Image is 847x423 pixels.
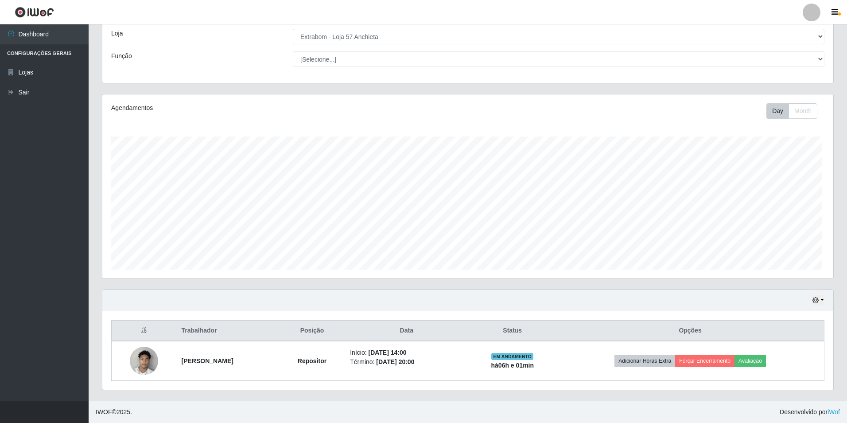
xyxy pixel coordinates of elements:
span: IWOF [96,408,112,415]
button: Month [789,103,817,119]
th: Trabalhador [176,321,279,341]
th: Opções [556,321,824,341]
li: Início: [350,348,463,357]
div: Toolbar with button groups [766,103,824,119]
strong: há 06 h e 01 min [491,362,534,369]
div: First group [766,103,817,119]
a: iWof [828,408,840,415]
img: 1752582436297.jpeg [130,342,158,380]
li: Término: [350,357,463,367]
span: © 2025 . [96,407,132,417]
strong: [PERSON_NAME] [181,357,233,364]
time: [DATE] 14:00 [368,349,406,356]
label: Loja [111,29,123,38]
th: Posição [280,321,345,341]
time: [DATE] 20:00 [376,358,414,365]
button: Avaliação [734,355,766,367]
button: Forçar Encerramento [675,355,734,367]
th: Status [468,321,556,341]
span: Desenvolvido por [780,407,840,417]
span: EM ANDAMENTO [491,353,533,360]
button: Day [766,103,789,119]
img: CoreUI Logo [15,7,54,18]
div: Agendamentos [111,103,400,113]
button: Adicionar Horas Extra [614,355,675,367]
th: Data [345,321,468,341]
strong: Repositor [298,357,326,364]
label: Função [111,51,132,61]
